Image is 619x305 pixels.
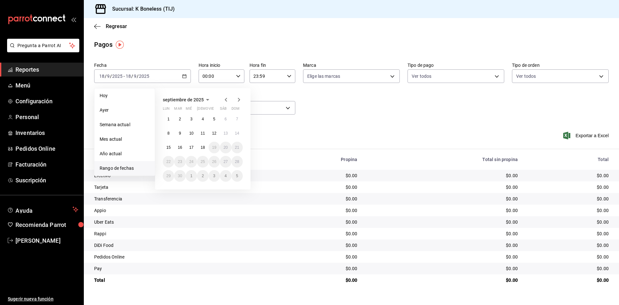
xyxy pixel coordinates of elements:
button: 17 de septiembre de 2025 [186,142,197,153]
span: [PERSON_NAME] [15,236,78,245]
span: Recomienda Parrot [15,220,78,229]
div: Total [94,277,263,283]
abbr: 24 de septiembre de 2025 [189,159,193,164]
button: 16 de septiembre de 2025 [174,142,185,153]
button: 5 de septiembre de 2025 [209,113,220,125]
button: 12 de septiembre de 2025 [209,127,220,139]
button: 10 de septiembre de 2025 [186,127,197,139]
div: Pagos [94,40,113,49]
div: $0.00 [273,265,357,272]
input: ---- [112,74,123,79]
abbr: 28 de septiembre de 2025 [235,159,239,164]
button: 7 de septiembre de 2025 [231,113,243,125]
span: Reportes [15,65,78,74]
abbr: 23 de septiembre de 2025 [178,159,182,164]
span: / [110,74,112,79]
div: $0.00 [528,230,609,237]
abbr: 19 de septiembre de 2025 [212,145,216,150]
label: Hora fin [250,63,295,67]
abbr: viernes [209,107,214,113]
button: 27 de septiembre de 2025 [220,156,231,168]
abbr: 4 de septiembre de 2025 [202,117,204,121]
span: Menú [15,81,78,90]
label: Tipo de pago [408,63,504,67]
button: 1 de octubre de 2025 [186,170,197,182]
abbr: jueves [197,107,235,113]
abbr: 16 de septiembre de 2025 [178,145,182,150]
input: ---- [139,74,150,79]
span: Pedidos Online [15,144,78,153]
abbr: 26 de septiembre de 2025 [212,159,216,164]
abbr: 25 de septiembre de 2025 [201,159,205,164]
button: 30 de septiembre de 2025 [174,170,185,182]
div: Tarjeta [94,184,263,190]
span: Semana actual [100,121,150,128]
div: $0.00 [528,265,609,272]
input: -- [107,74,110,79]
abbr: sábado [220,107,227,113]
div: $0.00 [368,230,518,237]
abbr: 3 de septiembre de 2025 [190,117,192,121]
div: $0.00 [273,254,357,260]
img: Tooltip marker [116,41,124,49]
span: Año actual [100,150,150,157]
div: Appio [94,207,263,214]
abbr: miércoles [186,107,192,113]
div: Rappi [94,230,263,237]
span: Suscripción [15,176,78,185]
abbr: 18 de septiembre de 2025 [201,145,205,150]
span: Ver todos [412,73,431,79]
abbr: 5 de septiembre de 2025 [213,117,215,121]
abbr: 13 de septiembre de 2025 [223,131,228,136]
button: septiembre de 2025 [163,96,211,104]
label: Marca [303,63,400,67]
div: $0.00 [273,242,357,249]
button: 21 de septiembre de 2025 [231,142,243,153]
button: 9 de septiembre de 2025 [174,127,185,139]
button: 20 de septiembre de 2025 [220,142,231,153]
abbr: 22 de septiembre de 2025 [166,159,171,164]
button: 13 de septiembre de 2025 [220,127,231,139]
div: $0.00 [273,196,357,202]
div: Pedidos Online [94,254,263,260]
span: Mes actual [100,136,150,143]
div: Total sin propina [368,157,518,162]
button: 25 de septiembre de 2025 [197,156,208,168]
div: $0.00 [273,184,357,190]
button: 8 de septiembre de 2025 [163,127,174,139]
a: Pregunta a Parrot AI [5,47,79,54]
abbr: 2 de octubre de 2025 [202,174,204,178]
input: -- [125,74,131,79]
div: $0.00 [368,196,518,202]
button: 11 de septiembre de 2025 [197,127,208,139]
div: $0.00 [528,196,609,202]
div: $0.00 [368,172,518,179]
span: - [123,74,125,79]
div: $0.00 [368,265,518,272]
div: $0.00 [368,254,518,260]
button: Regresar [94,23,127,29]
div: Total [528,157,609,162]
div: $0.00 [528,242,609,249]
abbr: 6 de septiembre de 2025 [224,117,227,121]
div: $0.00 [273,230,357,237]
button: 2 de octubre de 2025 [197,170,208,182]
button: 3 de septiembre de 2025 [186,113,197,125]
abbr: 2 de septiembre de 2025 [179,117,181,121]
span: Regresar [106,23,127,29]
span: Personal [15,113,78,121]
abbr: 21 de septiembre de 2025 [235,145,239,150]
abbr: 1 de septiembre de 2025 [167,117,170,121]
abbr: 9 de septiembre de 2025 [179,131,181,136]
span: Ayer [100,107,150,114]
button: 22 de septiembre de 2025 [163,156,174,168]
button: 18 de septiembre de 2025 [197,142,208,153]
span: Hoy [100,92,150,99]
span: Inventarios [15,128,78,137]
div: Uber Eats [94,219,263,225]
div: $0.00 [273,219,357,225]
span: / [105,74,107,79]
div: $0.00 [368,242,518,249]
input: -- [133,74,137,79]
